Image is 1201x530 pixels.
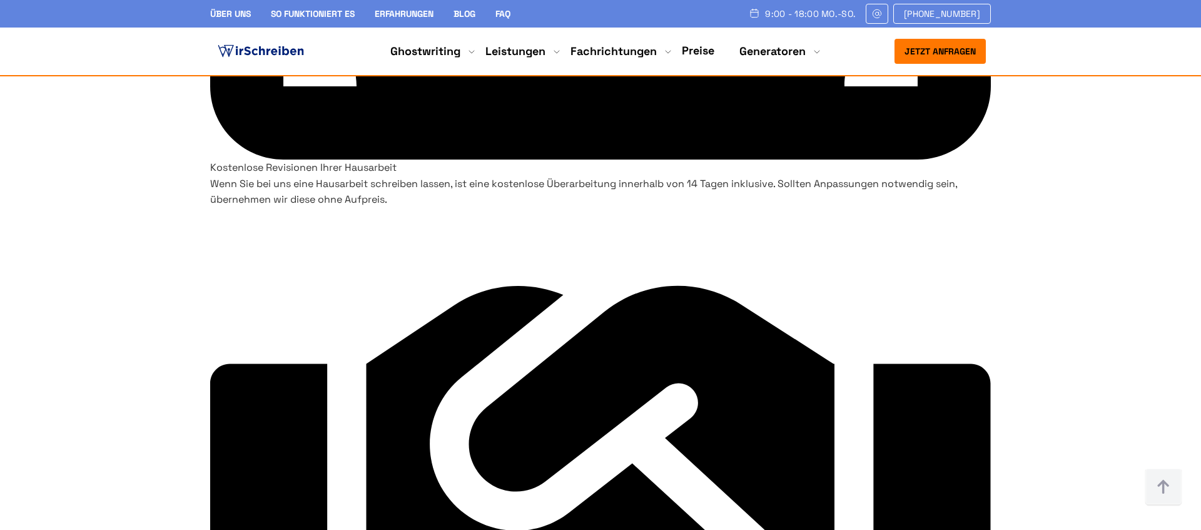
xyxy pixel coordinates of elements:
a: Leistungen [485,44,545,59]
a: Ghostwriting [390,44,460,59]
a: Blog [454,8,475,19]
a: Preise [682,43,714,58]
button: Jetzt anfragen [894,39,986,64]
img: logo ghostwriter-österreich [215,42,307,61]
a: [PHONE_NUMBER] [893,4,991,24]
a: FAQ [495,8,510,19]
span: [PHONE_NUMBER] [904,9,980,19]
img: button top [1145,469,1182,506]
img: Email [871,9,883,19]
p: Wenn Sie bei uns eine Hausarbeit schreiben lassen, ist eine kostenlose Überarbeitung innerhalb vo... [210,176,991,208]
a: Erfahrungen [375,8,433,19]
img: Schedule [749,8,760,18]
a: So funktioniert es [271,8,355,19]
a: Fachrichtungen [570,44,657,59]
h3: Kostenlose Revisionen Ihrer Hausarbeit [210,160,991,176]
a: Generatoren [739,44,806,59]
span: 9:00 - 18:00 Mo.-So. [765,9,856,19]
a: Über uns [210,8,251,19]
